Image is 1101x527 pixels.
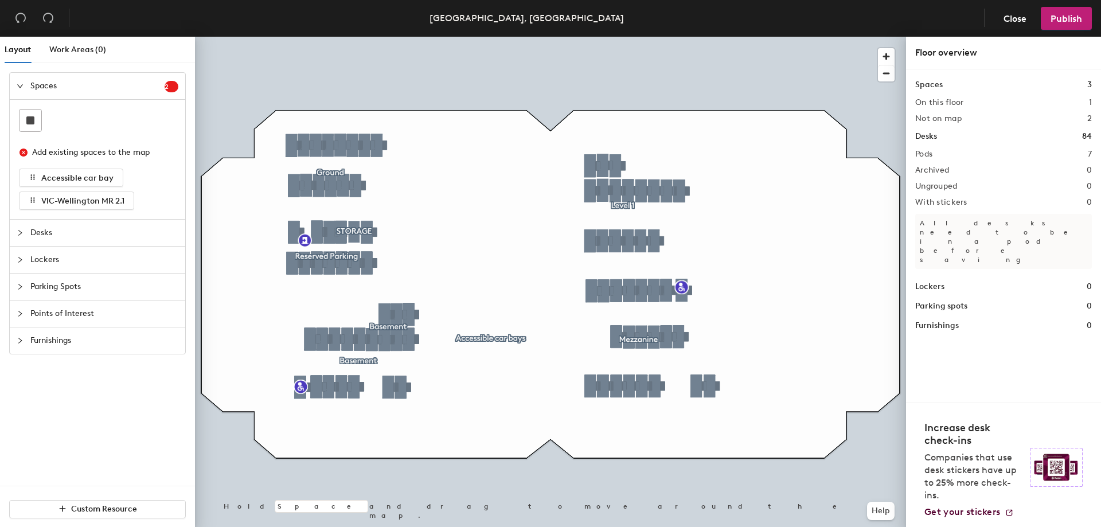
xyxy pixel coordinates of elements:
span: Parking Spots [30,274,178,300]
button: Close [994,7,1036,30]
span: close-circle [19,149,28,157]
img: Sticker logo [1030,448,1083,487]
button: VIC-Wellington MR 2.1 [19,192,134,210]
button: Help [867,502,895,520]
span: Accessible car bay [41,173,114,183]
h2: 1 [1089,98,1092,107]
span: Lockers [30,247,178,273]
div: Floor overview [915,46,1092,60]
span: Layout [5,45,31,54]
h2: Not on map [915,114,962,123]
div: Add existing spaces to the map [32,146,169,159]
h2: Pods [915,150,932,159]
button: Publish [1041,7,1092,30]
sup: 2 [165,81,178,92]
h2: 0 [1087,198,1092,207]
button: Accessible car bay [19,169,123,187]
span: collapsed [17,256,24,263]
span: Work Areas (0) [49,45,106,54]
span: Spaces [30,73,165,99]
h1: Parking spots [915,300,967,313]
h2: With stickers [915,198,967,207]
h2: 0 [1087,182,1092,191]
h1: Spaces [915,79,943,91]
span: VIC-Wellington MR 2.1 [41,196,124,206]
span: undo [15,12,26,24]
h2: Ungrouped [915,182,958,191]
h2: On this floor [915,98,964,107]
span: collapsed [17,310,24,317]
span: Points of Interest [30,300,178,327]
button: Custom Resource [9,500,186,518]
h2: Archived [915,166,949,175]
h1: Lockers [915,280,944,293]
span: Close [1004,13,1026,24]
h2: 2 [1087,114,1092,123]
span: Furnishings [30,327,178,354]
button: Undo (⌘ + Z) [9,7,32,30]
span: expanded [17,83,24,89]
span: collapsed [17,229,24,236]
a: Get your stickers [924,506,1014,518]
span: Custom Resource [71,504,137,514]
span: Desks [30,220,178,246]
span: 2 [165,83,178,91]
span: Get your stickers [924,506,1000,517]
h2: 7 [1088,150,1092,159]
h2: 0 [1087,166,1092,175]
h4: Increase desk check-ins [924,421,1023,447]
span: collapsed [17,283,24,290]
span: Publish [1051,13,1082,24]
h1: 0 [1087,319,1092,332]
h1: 0 [1087,300,1092,313]
div: [GEOGRAPHIC_DATA], [GEOGRAPHIC_DATA] [430,11,624,25]
p: Companies that use desk stickers have up to 25% more check-ins. [924,451,1023,502]
h1: 0 [1087,280,1092,293]
button: Redo (⌘ + ⇧ + Z) [37,7,60,30]
h1: Desks [915,130,937,143]
p: All desks need to be in a pod before saving [915,214,1092,269]
h1: 84 [1082,130,1092,143]
h1: Furnishings [915,319,959,332]
h1: 3 [1087,79,1092,91]
span: collapsed [17,337,24,344]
